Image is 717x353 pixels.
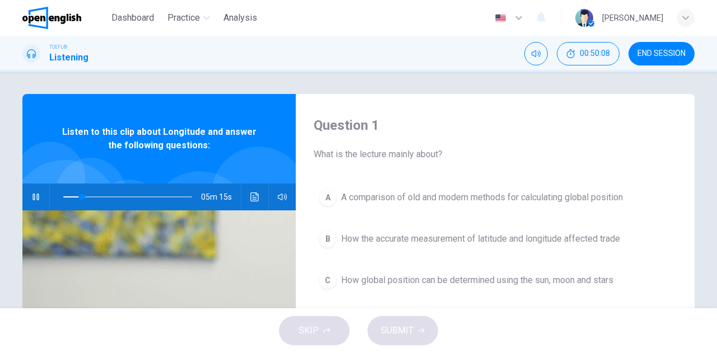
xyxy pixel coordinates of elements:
span: END SESSION [637,49,686,58]
button: AA comparison of old and modern methods for calculating global position [314,183,677,211]
button: BHow the accurate measurement of latitude and longitude affected trade [314,225,677,253]
button: END SESSION [628,42,695,65]
button: Practice [163,8,215,28]
span: Practice [167,11,200,25]
button: Click to see the audio transcription [246,183,264,210]
h1: Listening [49,51,89,64]
button: DHow the problems of calculating longitude were solved [314,308,677,336]
div: C [319,271,337,289]
span: TOEFL® [49,43,67,51]
div: Mute [524,42,548,65]
span: 00:50:08 [580,49,610,58]
h4: Question 1 [314,116,677,134]
span: How global position can be determined using the sun, moon and stars [341,274,613,287]
span: Analysis [224,11,257,25]
button: 00:50:08 [557,42,620,65]
button: CHow global position can be determined using the sun, moon and stars [314,266,677,294]
span: Listen to this clip about Longitude and answer the following questions: [59,125,259,152]
div: Hide [557,42,620,65]
img: OpenEnglish logo [22,7,81,29]
div: [PERSON_NAME] [602,11,663,25]
button: Dashboard [107,8,159,28]
div: A [319,189,337,206]
img: en [493,14,508,22]
div: B [319,230,337,248]
span: Dashboard [111,11,154,25]
span: A comparison of old and modern methods for calculating global position [341,191,623,204]
button: Analysis [219,8,262,28]
img: Profile picture [575,9,593,27]
span: How the accurate measurement of latitude and longitude affected trade [341,232,620,246]
span: What is the lecture mainly about? [314,148,677,161]
a: OpenEnglish logo [22,7,107,29]
span: 05m 15s [201,183,241,210]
